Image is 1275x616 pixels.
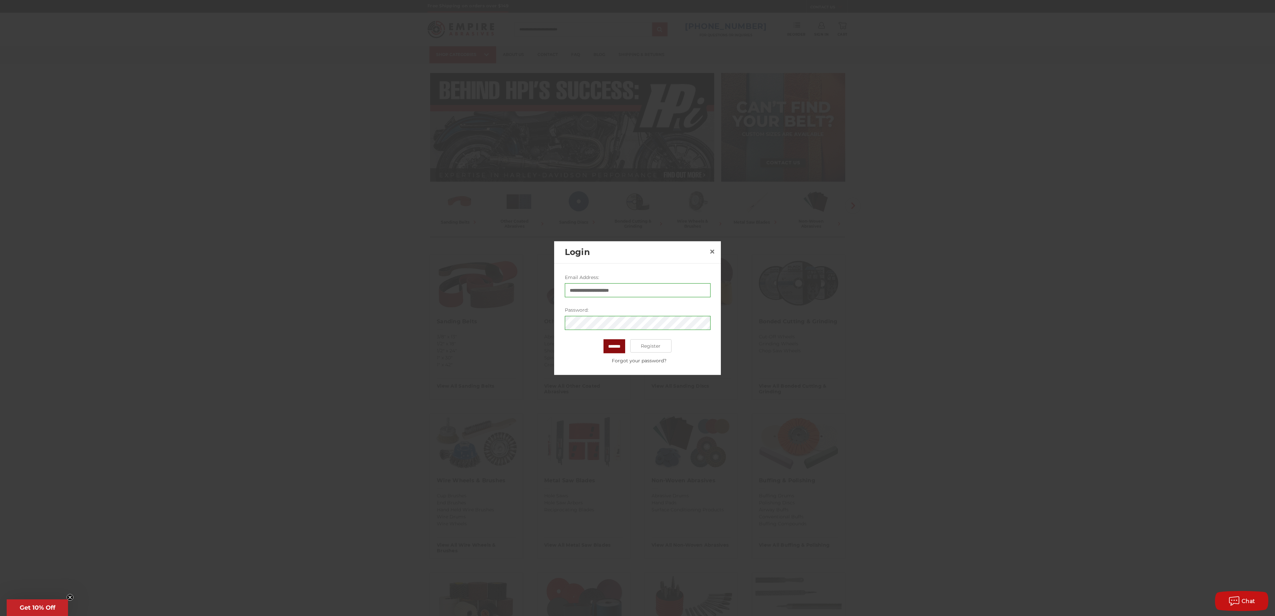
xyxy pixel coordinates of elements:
[565,274,711,281] label: Email Address:
[565,307,711,314] label: Password:
[67,594,73,601] button: Close teaser
[568,357,710,364] a: Forgot your password?
[7,599,68,616] div: Get 10% OffClose teaser
[630,339,672,353] a: Register
[565,246,707,259] h2: Login
[709,245,715,258] span: ×
[1242,598,1255,604] span: Chat
[707,246,718,257] a: Close
[20,604,55,611] span: Get 10% Off
[1215,591,1268,611] button: Chat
